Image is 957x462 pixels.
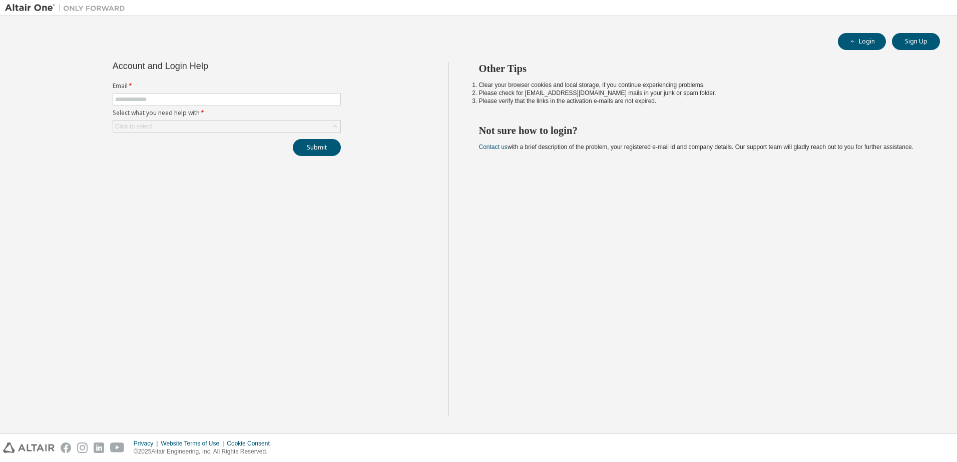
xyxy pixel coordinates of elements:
button: Sign Up [892,33,940,50]
button: Submit [293,139,341,156]
label: Email [113,82,341,90]
li: Clear your browser cookies and local storage, if you continue experiencing problems. [479,81,922,89]
h2: Other Tips [479,62,922,75]
div: Account and Login Help [113,62,295,70]
div: Website Terms of Use [161,439,227,447]
img: linkedin.svg [94,442,104,453]
img: instagram.svg [77,442,88,453]
p: © 2025 Altair Engineering, Inc. All Rights Reserved. [134,447,276,456]
li: Please verify that the links in the activation e-mails are not expired. [479,97,922,105]
img: Altair One [5,3,130,13]
div: Click to select [113,120,340,132]
img: facebook.svg [61,442,71,453]
span: with a brief description of the problem, your registered e-mail id and company details. Our suppo... [479,143,913,150]
li: Please check for [EMAIL_ADDRESS][DOMAIN_NAME] mails in your junk or spam folder. [479,89,922,97]
h2: Not sure how to login? [479,124,922,137]
button: Login [838,33,886,50]
img: youtube.svg [110,442,125,453]
div: Privacy [134,439,161,447]
label: Select what you need help with [113,109,341,117]
a: Contact us [479,143,508,150]
div: Cookie Consent [227,439,275,447]
img: altair_logo.svg [3,442,55,453]
div: Click to select [115,122,152,130]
